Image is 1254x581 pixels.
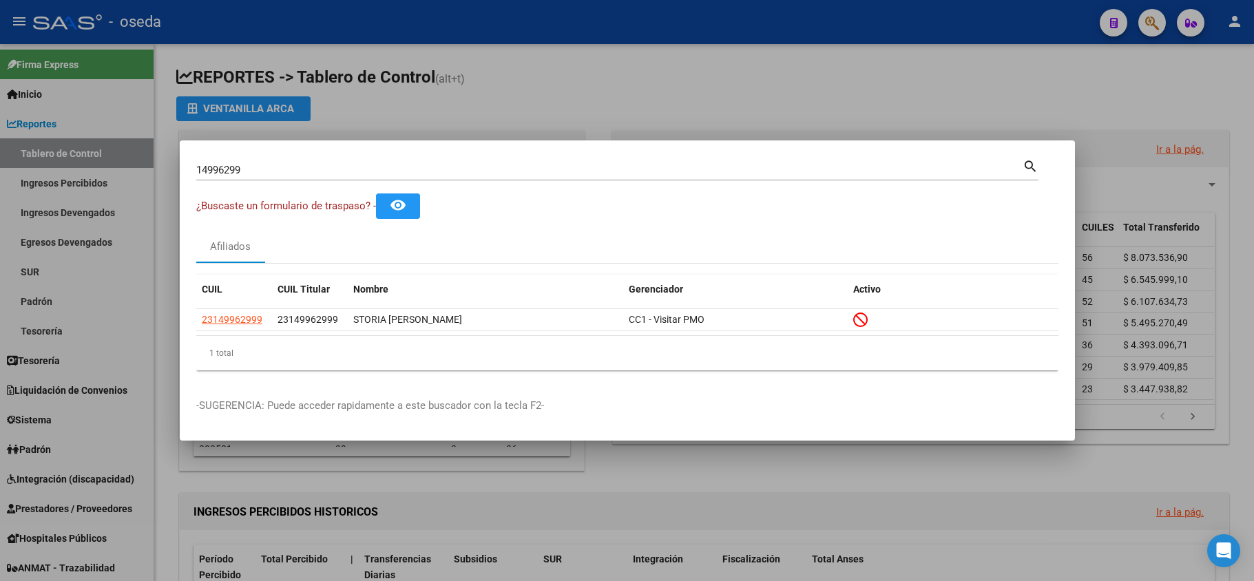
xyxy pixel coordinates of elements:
[353,284,388,295] span: Nombre
[196,200,376,212] span: ¿Buscaste un formulario de traspaso? -
[623,275,848,304] datatable-header-cell: Gerenciador
[202,284,222,295] span: CUIL
[1207,534,1240,567] div: Open Intercom Messenger
[853,284,881,295] span: Activo
[1023,157,1038,173] mat-icon: search
[353,312,618,328] div: STORIA [PERSON_NAME]
[196,336,1058,370] div: 1 total
[278,284,330,295] span: CUIL Titular
[272,275,348,304] datatable-header-cell: CUIL Titular
[210,239,251,255] div: Afiliados
[196,398,1058,414] p: -SUGERENCIA: Puede acceder rapidamente a este buscador con la tecla F2-
[390,197,406,213] mat-icon: remove_red_eye
[848,275,1058,304] datatable-header-cell: Activo
[629,284,683,295] span: Gerenciador
[202,314,262,325] span: 23149962999
[278,314,338,325] span: 23149962999
[629,314,704,325] span: CC1 - Visitar PMO
[348,275,623,304] datatable-header-cell: Nombre
[196,275,272,304] datatable-header-cell: CUIL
